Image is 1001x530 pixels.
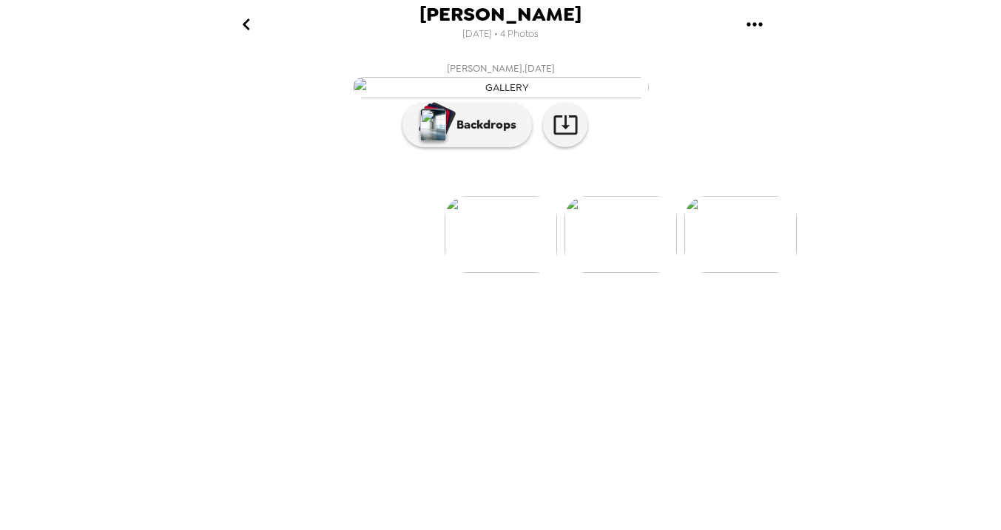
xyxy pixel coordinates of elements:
[449,116,516,134] p: Backdrops
[462,24,539,44] span: [DATE] • 4 Photos
[564,196,677,273] img: gallery
[447,60,555,77] span: [PERSON_NAME] , [DATE]
[445,196,557,273] img: gallery
[353,77,649,98] img: gallery
[684,196,797,273] img: gallery
[419,4,582,24] span: [PERSON_NAME]
[205,55,797,103] button: [PERSON_NAME],[DATE]
[402,103,532,147] button: Backdrops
